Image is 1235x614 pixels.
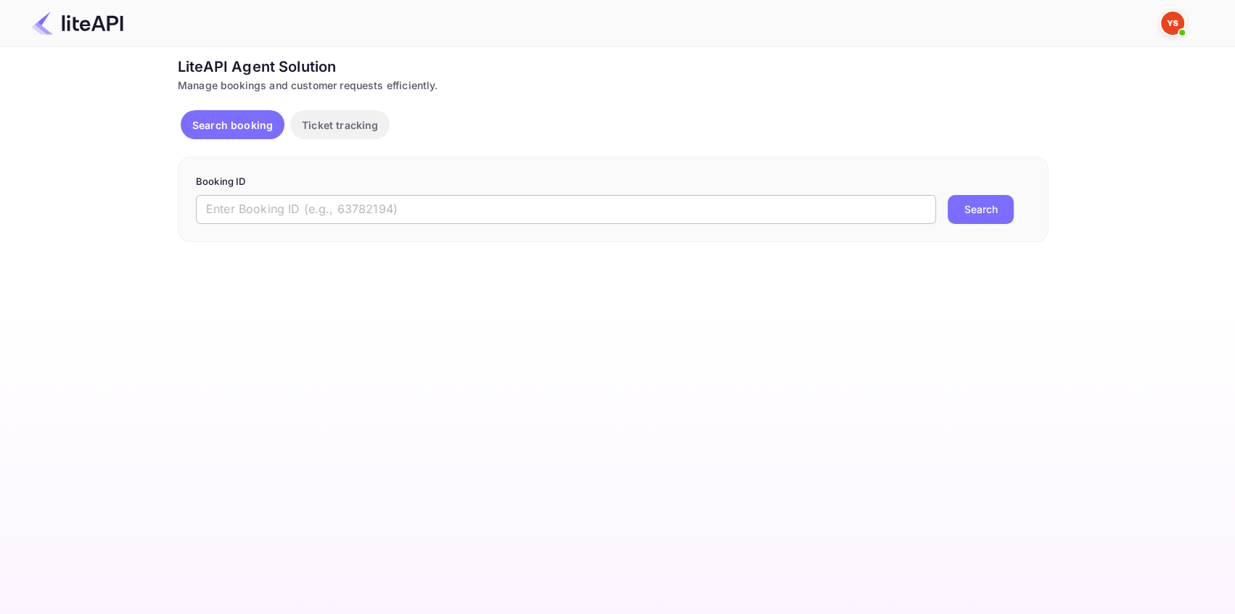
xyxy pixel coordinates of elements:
img: Yandex Support [1161,12,1184,35]
button: Search [948,195,1014,224]
img: LiteAPI Logo [32,12,123,35]
p: Ticket tracking [302,117,378,133]
input: Enter Booking ID (e.g., 63782194) [196,195,936,224]
p: Search booking [192,117,273,133]
div: LiteAPI Agent Solution [178,56,1049,78]
div: Manage bookings and customer requests efficiently. [178,78,1049,93]
p: Booking ID [196,175,1030,189]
